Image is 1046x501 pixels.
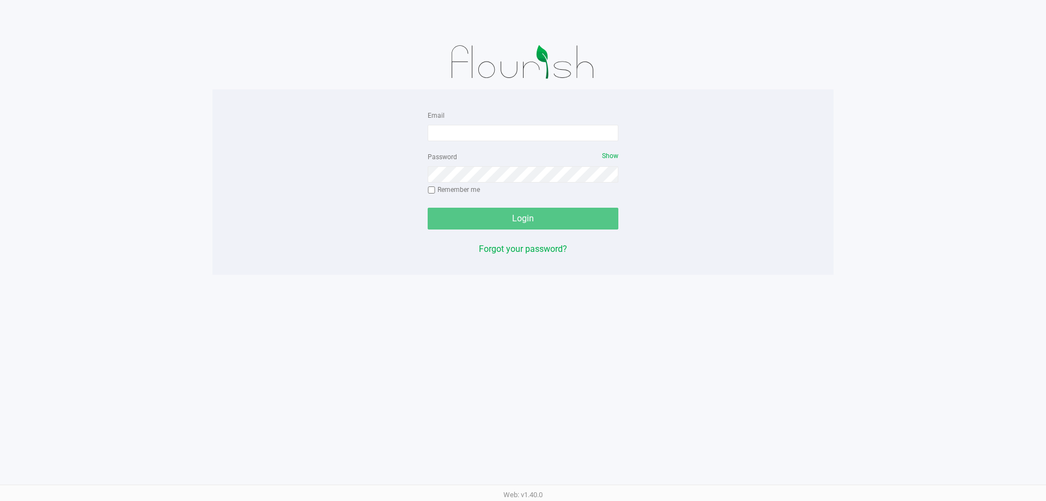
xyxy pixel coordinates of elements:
label: Password [428,152,457,162]
label: Remember me [428,185,480,195]
button: Forgot your password? [479,243,567,256]
label: Email [428,111,445,120]
span: Show [602,152,618,160]
input: Remember me [428,186,435,194]
span: Web: v1.40.0 [503,491,543,499]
